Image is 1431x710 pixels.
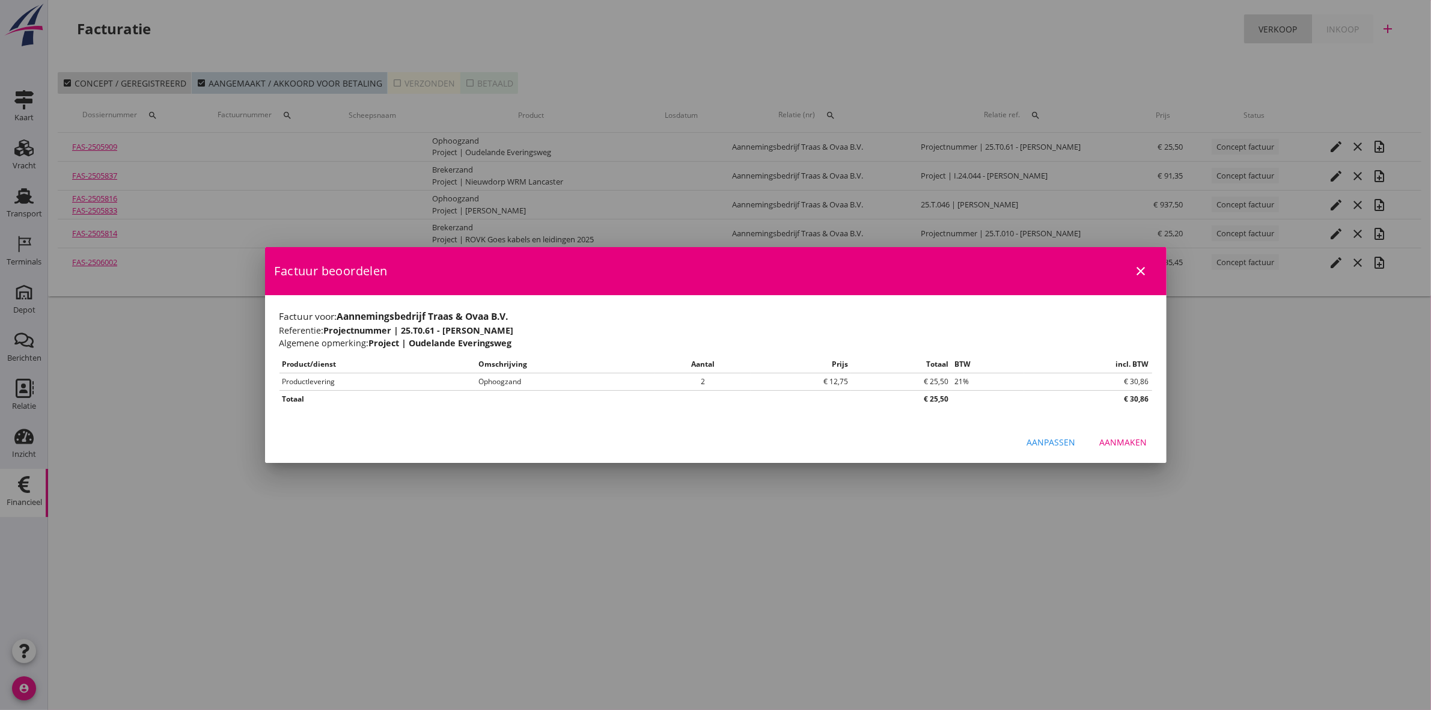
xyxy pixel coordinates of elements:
[851,390,951,408] th: € 25,50
[1024,373,1152,390] td: € 30,86
[1100,436,1147,448] div: Aanmaken
[851,373,951,390] td: € 25,50
[476,373,655,390] td: Ophoogzand
[337,310,508,323] strong: Aannemingsbedrijf Traas & Ovaa B.V.
[279,390,852,408] th: Totaal
[1090,432,1157,453] button: Aanmaken
[951,373,1024,390] td: 21%
[369,337,512,349] strong: Project | Oudelande Everingsweg
[324,325,514,336] strong: Projectnummer | 25.T0.61 - [PERSON_NAME]
[279,356,476,373] th: Product/dienst
[751,356,851,373] th: Prijs
[851,356,951,373] th: Totaal
[751,373,851,390] td: € 12,75
[279,324,1152,350] h2: Referentie: Algemene opmerking:
[1027,436,1076,448] div: Aanpassen
[279,310,1152,323] h1: Factuur voor:
[654,373,751,390] td: 2
[1134,264,1149,278] i: close
[265,247,1167,295] div: Factuur beoordelen
[279,373,476,390] td: Productlevering
[654,356,751,373] th: Aantal
[1024,356,1152,373] th: incl. BTW
[951,390,1152,408] th: € 30,86
[951,356,1024,373] th: BTW
[1018,432,1085,453] button: Aanpassen
[476,356,655,373] th: Omschrijving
